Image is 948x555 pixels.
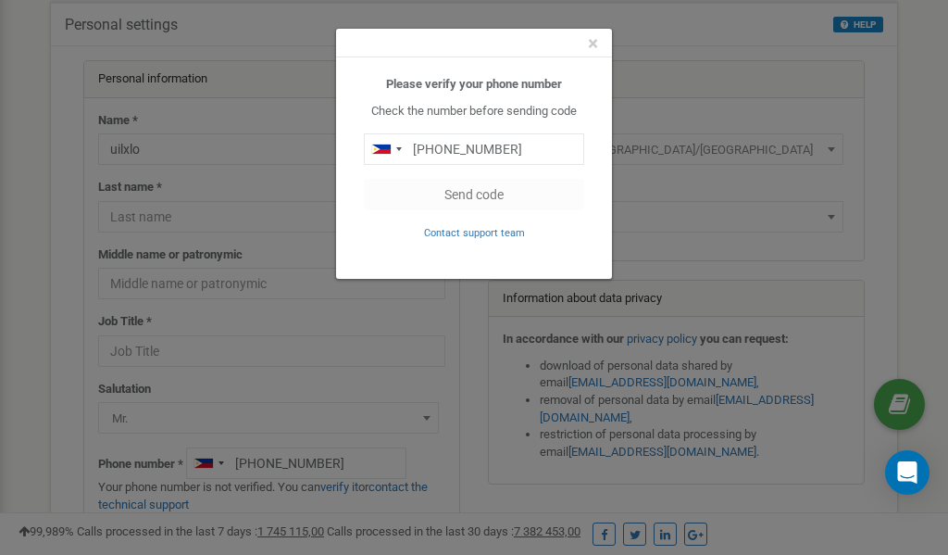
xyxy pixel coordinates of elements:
[588,32,598,55] span: ×
[364,179,584,210] button: Send code
[386,77,562,91] b: Please verify your phone number
[364,133,584,165] input: 0905 123 4567
[424,225,525,239] a: Contact support team
[365,134,407,164] div: Telephone country code
[588,34,598,54] button: Close
[364,103,584,120] p: Check the number before sending code
[885,450,929,495] div: Open Intercom Messenger
[424,227,525,239] small: Contact support team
